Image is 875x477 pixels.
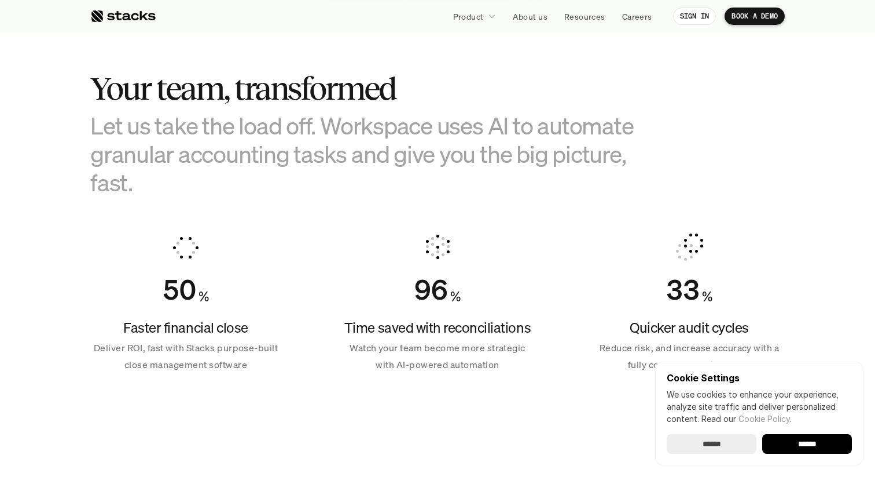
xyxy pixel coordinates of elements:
h4: Time saved with reconciliations [342,318,533,338]
h4: % [450,287,461,307]
p: Cookie Settings [667,373,852,383]
a: About us [506,6,554,27]
p: Reduce risk, and increase accuracy with a fully controlled environment [594,340,785,373]
p: SIGN IN [680,12,709,20]
a: Careers [615,6,659,27]
a: Resources [557,6,612,27]
p: Careers [622,10,652,23]
p: Product [453,10,484,23]
p: Deliver ROI, fast with Stacks purpose-built close management software [90,340,281,373]
div: Counter ends at 96 [414,273,448,307]
h4: Faster financial close [90,318,281,338]
h3: Let us take the load off. Workspace uses AI to automate granular accounting tasks and give you th... [90,111,669,197]
h4: Quicker audit cycles [594,318,785,338]
a: SIGN IN [673,8,716,25]
a: Cookie Policy [738,414,790,424]
div: Counter ends at 50 [163,273,196,307]
a: Privacy Policy [137,221,187,229]
p: About us [513,10,547,23]
p: Watch your team become more strategic with AI-powered automation [342,340,533,373]
h4: % [198,287,209,307]
h2: Your team, transformed [90,71,669,107]
p: BOOK A DEMO [731,12,778,20]
h4: % [702,287,712,307]
p: We use cookies to enhance your experience, analyze site traffic and deliver personalized content. [667,388,852,425]
a: BOOK A DEMO [725,8,785,25]
span: Read our . [701,414,792,424]
p: Resources [564,10,605,23]
div: Counter ends at 33 [666,273,700,307]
